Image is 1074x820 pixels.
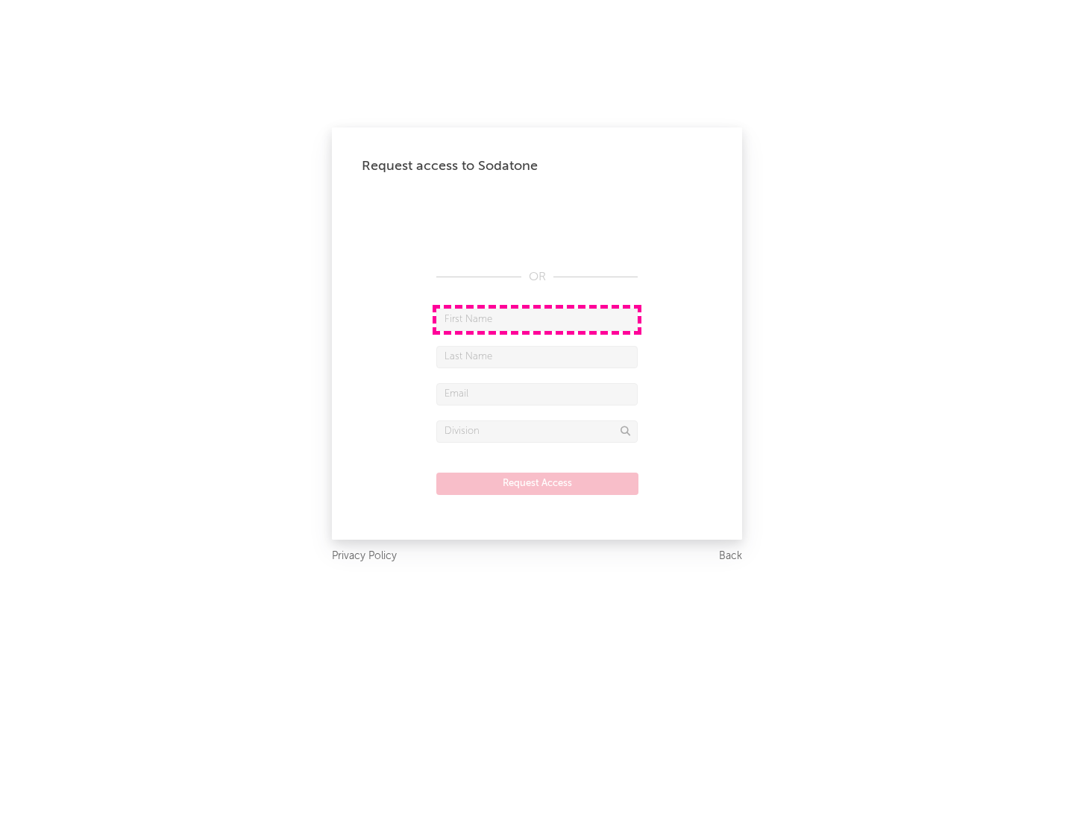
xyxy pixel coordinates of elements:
[436,346,638,368] input: Last Name
[436,473,638,495] button: Request Access
[362,157,712,175] div: Request access to Sodatone
[436,420,638,443] input: Division
[332,547,397,566] a: Privacy Policy
[436,309,638,331] input: First Name
[719,547,742,566] a: Back
[436,268,638,286] div: OR
[436,383,638,406] input: Email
